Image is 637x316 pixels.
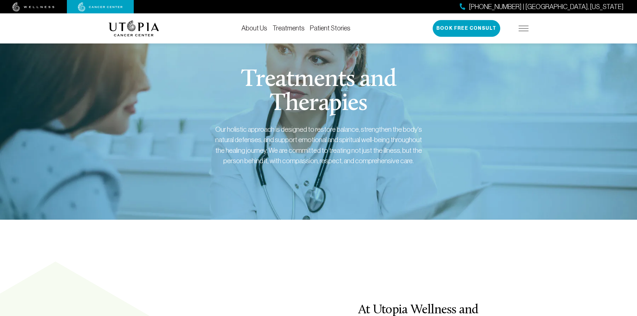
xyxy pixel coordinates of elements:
[519,26,529,31] img: icon-hamburger
[241,24,267,32] a: About Us
[78,2,123,12] img: cancer center
[273,24,305,32] a: Treatments
[215,124,422,166] div: Our holistic approach is designed to restore balance, strengthen the body's natural defenses, and...
[460,2,624,12] a: [PHONE_NUMBER] | [GEOGRAPHIC_DATA], [US_STATE]
[469,2,624,12] span: [PHONE_NUMBER] | [GEOGRAPHIC_DATA], [US_STATE]
[433,20,500,37] button: Book Free Consult
[109,20,159,36] img: logo
[310,24,350,32] a: Patient Stories
[191,68,446,116] h1: Treatments and Therapies
[12,2,55,12] img: wellness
